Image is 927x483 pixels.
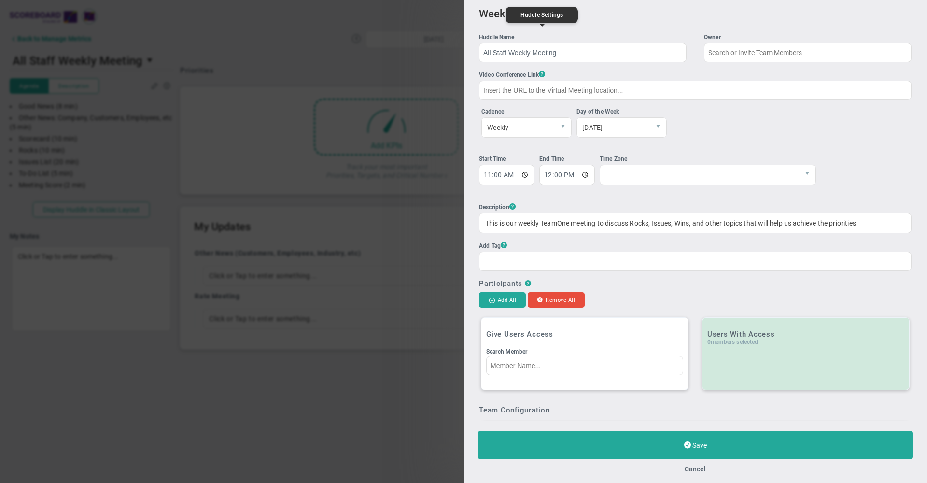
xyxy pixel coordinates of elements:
span: 0 [707,339,711,345]
span: Weekly [482,118,555,137]
button: Add All [479,292,526,308]
div: Time Zone [600,155,816,164]
span: select [799,165,815,185]
span: select [650,118,666,137]
div: Huddle Settings [510,12,573,18]
input: Search Member [486,356,683,375]
span: select [555,118,571,137]
div: Description [479,202,912,212]
button: Save [478,431,913,459]
div: Day of the Week [576,107,667,116]
input: Meeting End Time [539,165,595,185]
div: End Time [539,155,597,164]
div: Video Conference Link [479,70,912,80]
h3: Give Users Access [486,330,683,339]
div: This is our weekly TeamOne meeting to discuss Rocks, Issues, Wins, and other topics that will hel... [479,213,912,233]
div: Add Tag [479,241,912,251]
div: Huddle Name [479,33,687,42]
input: Meeting Start Time [479,165,534,185]
div: Search Member [486,348,683,355]
input: Insert the URL to the Virtual Meeting location... [479,81,912,100]
input: Huddle Name Owner [479,43,687,62]
h3: Team Configuration [479,406,912,414]
div: Owner [704,33,912,42]
input: Owner [704,43,912,62]
span: [DATE] [577,118,650,137]
div: Participants [479,279,522,288]
h3: Users With Access [707,330,904,339]
span: Weekly Huddle [479,8,550,20]
button: Remove All [528,292,585,308]
div: Cadence [481,107,572,116]
h5: members selected [707,339,904,345]
input: Add Tag [479,252,501,270]
div: Start Time [479,155,537,164]
span: Save [692,441,707,449]
button: Cancel [685,465,706,473]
